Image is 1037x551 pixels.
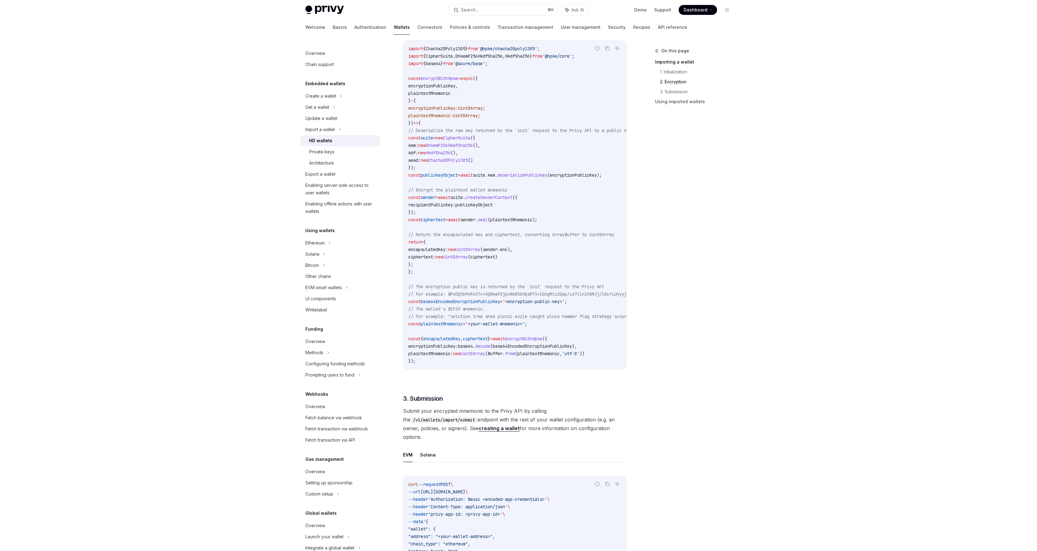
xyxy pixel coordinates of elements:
a: UI components [300,293,380,304]
span: ( [468,254,470,260]
span: '<encryption-public-key>' [503,299,565,304]
a: creating a wallet [479,425,520,432]
div: Overview [305,522,325,529]
div: Whitelabel [305,306,327,314]
span: \ [507,504,510,509]
a: Policies & controls [450,20,490,35]
a: Recipes [633,20,650,35]
div: Private keys [309,148,335,156]
a: Other chains [300,271,380,282]
span: . [485,172,488,178]
div: Prompting users to fund [305,371,354,379]
span: recipientPublicKey: [408,202,455,208]
span: , [560,351,562,356]
span: : [450,113,453,118]
span: ; [537,46,540,51]
span: 'privy-app-id: <privy-app-id>' [428,511,503,517]
button: Copy the contents from the code block [603,480,611,488]
span: suite [421,135,433,141]
span: const [408,217,421,223]
span: : [411,98,413,104]
div: Chain support [305,61,334,68]
span: // The wallet's BIP39 mnemonic. [408,306,485,312]
div: EVM smart wallets [305,284,342,291]
a: Fetch balance via webhook [300,412,380,423]
span: On this page [661,47,689,55]
div: Configuring funding methods [305,360,365,368]
span: '@scure/base' [453,61,485,66]
button: Solana [420,447,436,462]
span: --request [418,482,441,487]
div: Overview [305,338,325,345]
span: \ [465,489,468,495]
span: encryptWithHpke [505,336,542,342]
a: Fetch transaction via API [300,434,380,446]
span: Uint8Array [455,247,480,252]
span: createSenderContext [465,195,512,200]
span: async [460,76,473,81]
span: new [436,135,443,141]
button: Toggle dark mode [722,5,732,15]
span: ( [515,351,517,356]
span: Uint8Array [460,351,485,356]
div: Fetch transaction via API [305,436,355,444]
span: deserializePublicKey [498,172,547,178]
span: 'Authorization: Basic <encoded-app-credentials>' [428,496,547,502]
div: Solana [305,250,319,258]
span: encryptionPublicKey [408,105,455,111]
img: light logo [305,6,344,14]
span: sender [421,195,436,200]
span: ({ [512,195,517,200]
span: new [453,351,460,356]
span: // Return the encapsulated key and ciphertext, converting ArrayBuffer to Uint8Array [408,232,614,237]
span: base64 [426,61,441,66]
span: --header [408,496,428,502]
div: Overview [305,50,325,57]
div: Export a wallet [305,170,335,178]
span: = [458,76,460,81]
span: }); [408,209,416,215]
div: Fetch transaction via webhook [305,425,368,433]
span: import [408,46,423,51]
span: }; [408,269,413,275]
a: Export a wallet [300,169,380,180]
span: . [473,343,475,349]
span: '<your-wallet-mnemonic>' [465,321,525,327]
span: { [423,53,426,59]
span: // The encryption public key is returned by the `init` request to the Privy API [408,284,604,289]
span: }) [408,120,413,126]
a: 1. Initialization [660,67,737,77]
button: Copy the contents from the code block [603,44,611,52]
a: Setting up sponsorship [300,477,380,488]
span: aead: [408,157,421,163]
span: . [495,172,498,178]
span: plaintextMnemonic [421,321,463,327]
span: . [475,217,478,223]
span: await [493,336,505,342]
a: Update a wallet [300,113,380,124]
span: const [408,299,421,304]
a: Private keys [300,146,380,157]
span: ) [495,254,498,260]
span: => [413,120,418,126]
span: base64EncodedEncryptionPublicKey [493,343,572,349]
span: Uint8Array [443,254,468,260]
span: } [488,336,490,342]
span: ({ [542,336,547,342]
span: = [436,195,438,200]
span: \ [450,482,453,487]
h5: Using wallets [305,227,335,234]
span: // For example: "solution tree shed picnic exile caught pluck hammer flag strategy surprise fiber" [408,314,651,319]
button: Ask AI [561,4,588,15]
span: ; [572,53,574,59]
code: /v1/wallets/import/submit [410,417,477,423]
span: ( [547,172,550,178]
h5: Embedded wallets [305,80,345,87]
span: encryptionPublicKey [550,172,597,178]
a: Transaction management [498,20,553,35]
span: new [418,150,426,156]
div: Overview [305,403,325,410]
div: Overview [305,468,325,475]
span: encapsulatedKey [423,336,460,342]
span: { [423,46,426,51]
